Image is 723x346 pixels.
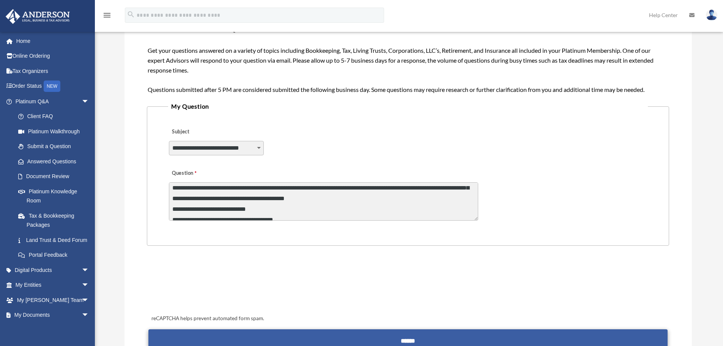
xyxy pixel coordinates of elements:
label: Question [169,168,228,179]
a: Document Review [11,169,101,184]
a: Client FAQ [11,109,101,124]
a: Platinum Q&Aarrow_drop_down [5,94,101,109]
i: menu [102,11,112,20]
a: Portal Feedback [11,248,101,263]
label: Subject [169,127,241,137]
span: arrow_drop_down [82,262,97,278]
iframe: reCAPTCHA [149,269,265,299]
a: Tax Organizers [5,63,101,79]
a: My Documentsarrow_drop_down [5,308,101,323]
a: Platinum Walkthrough [11,124,101,139]
a: Answered Questions [11,154,101,169]
a: Platinum Knowledge Room [11,184,101,208]
a: Tax & Bookkeeping Packages [11,208,101,232]
span: arrow_drop_down [82,308,97,323]
img: User Pic [706,9,717,21]
legend: My Question [168,101,647,112]
a: Online Ordering [5,49,101,64]
a: My Entitiesarrow_drop_down [5,278,101,293]
a: Land Trust & Deed Forum [11,232,101,248]
a: Home [5,33,101,49]
div: reCAPTCHA helps prevent automated form spam. [148,314,667,323]
i: search [127,10,135,19]
div: NEW [44,81,60,92]
a: Order StatusNEW [5,79,101,94]
a: My [PERSON_NAME] Teamarrow_drop_down [5,292,101,308]
span: arrow_drop_down [82,278,97,293]
span: arrow_drop_down [82,94,97,109]
a: Submit a Question [11,139,97,154]
a: Digital Productsarrow_drop_down [5,262,101,278]
a: menu [102,13,112,20]
img: Anderson Advisors Platinum Portal [3,9,72,24]
span: arrow_drop_down [82,292,97,308]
